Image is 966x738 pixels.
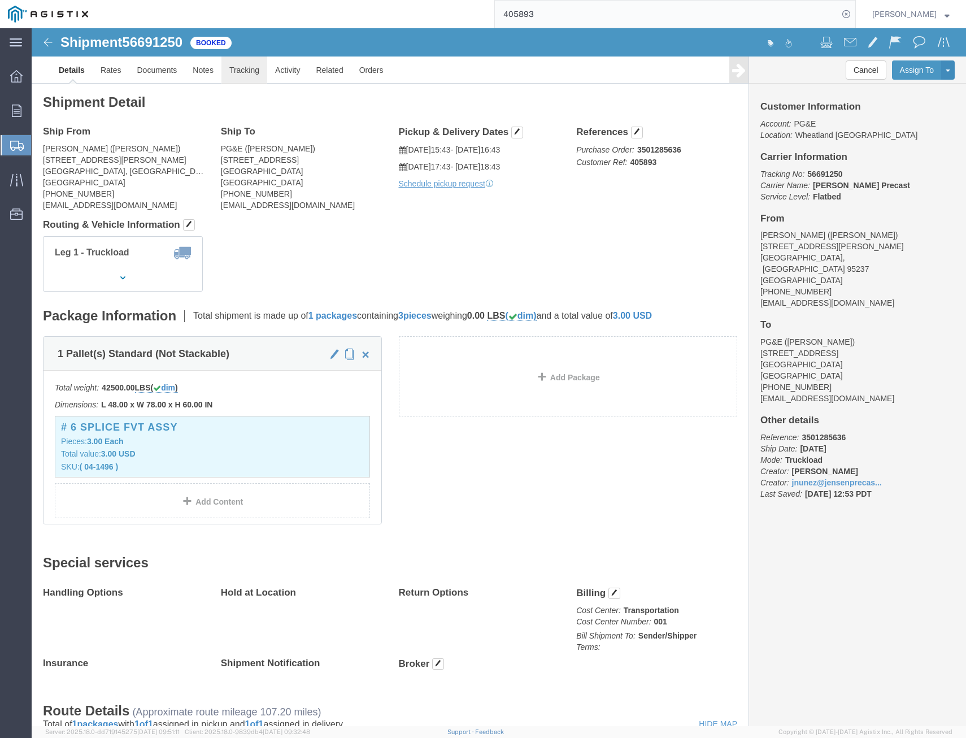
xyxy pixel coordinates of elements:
[447,728,476,735] a: Support
[872,7,950,21] button: [PERSON_NAME]
[872,8,937,20] span: Leilani Castellanos
[137,728,180,735] span: [DATE] 09:51:11
[45,728,180,735] span: Server: 2025.18.0-dd719145275
[8,6,88,23] img: logo
[778,727,952,737] span: Copyright © [DATE]-[DATE] Agistix Inc., All Rights Reserved
[475,728,504,735] a: Feedback
[263,728,310,735] span: [DATE] 09:32:48
[32,28,966,726] iframe: FS Legacy Container
[495,1,838,28] input: Search for shipment number, reference number
[185,728,310,735] span: Client: 2025.18.0-9839db4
